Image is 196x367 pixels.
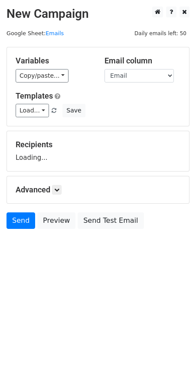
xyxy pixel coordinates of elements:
[105,56,180,66] h5: Email column
[16,104,49,117] a: Load...
[37,212,75,229] a: Preview
[7,212,35,229] a: Send
[16,140,180,162] div: Loading...
[16,140,180,149] h5: Recipients
[16,185,180,195] h5: Advanced
[16,91,53,100] a: Templates
[7,7,189,21] h2: New Campaign
[131,29,189,38] span: Daily emails left: 50
[131,30,189,36] a: Daily emails left: 50
[46,30,64,36] a: Emails
[16,69,69,83] a: Copy/paste...
[62,104,85,117] button: Save
[7,30,64,36] small: Google Sheet:
[78,212,144,229] a: Send Test Email
[16,56,91,66] h5: Variables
